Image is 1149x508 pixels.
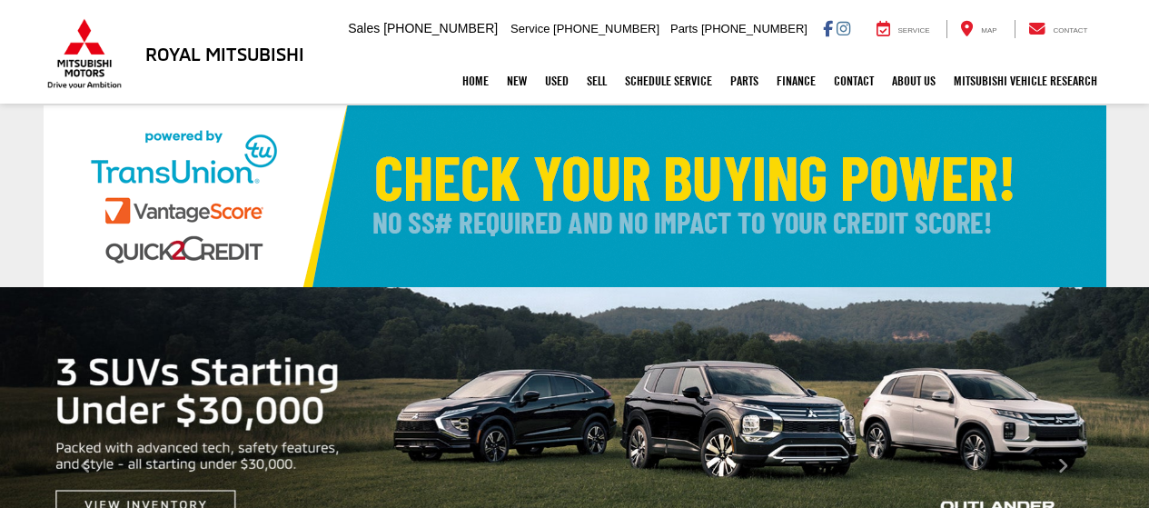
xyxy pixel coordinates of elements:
span: Parts [670,22,698,35]
span: [PHONE_NUMBER] [553,22,659,35]
a: Contact [825,58,883,104]
a: Home [453,58,498,104]
a: Mitsubishi Vehicle Research [945,58,1106,104]
a: Finance [768,58,825,104]
a: Service [863,20,944,38]
span: [PHONE_NUMBER] [383,21,498,35]
h3: Royal Mitsubishi [145,44,304,64]
a: New [498,58,536,104]
img: Check Your Buying Power [44,105,1106,287]
span: Map [981,26,996,35]
img: Mitsubishi [44,18,125,89]
span: Service [510,22,550,35]
a: Schedule Service: Opens in a new tab [616,58,721,104]
a: Parts: Opens in a new tab [721,58,768,104]
span: [PHONE_NUMBER] [701,22,807,35]
span: Contact [1053,26,1087,35]
span: Service [898,26,930,35]
a: Instagram: Click to visit our Instagram page [837,21,850,35]
span: Sales [348,21,380,35]
a: About Us [883,58,945,104]
a: Facebook: Click to visit our Facebook page [823,21,833,35]
a: Sell [578,58,616,104]
a: Map [946,20,1010,38]
a: Used [536,58,578,104]
a: Contact [1015,20,1102,38]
